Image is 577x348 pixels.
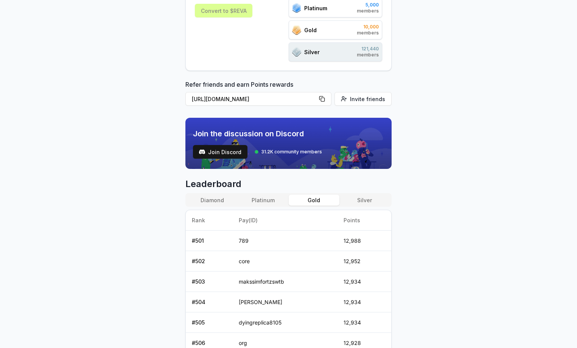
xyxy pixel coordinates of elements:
[337,272,391,292] td: 12,934
[357,24,379,30] span: 10,000
[233,251,337,272] td: core
[185,80,392,109] div: Refer friends and earn Points rewards
[357,30,379,36] span: members
[186,272,233,292] td: # 503
[208,148,241,156] span: Join Discord
[337,251,391,272] td: 12,952
[339,195,390,206] button: Silver
[357,52,379,58] span: members
[357,8,379,14] span: members
[233,272,337,292] td: makssimfortzswtb
[186,210,233,231] th: Rank
[186,292,233,312] td: # 504
[238,195,288,206] button: Platinum
[350,95,385,103] span: Invite friends
[289,195,339,206] button: Gold
[292,25,301,35] img: ranks_icon
[337,231,391,251] td: 12,988
[186,231,233,251] td: # 501
[187,195,238,206] button: Diamond
[357,46,379,52] span: 121,440
[292,47,301,57] img: ranks_icon
[185,178,392,190] span: Leaderboard
[233,292,337,312] td: [PERSON_NAME]
[337,292,391,312] td: 12,934
[334,92,392,106] button: Invite friends
[337,210,391,231] th: Points
[304,4,327,12] span: Platinum
[199,149,205,155] img: test
[337,312,391,333] td: 12,934
[185,92,331,106] button: [URL][DOMAIN_NAME]
[193,145,247,159] a: testJoin Discord
[186,251,233,272] td: # 502
[185,118,392,169] img: discord_banner
[304,48,320,56] span: Silver
[357,2,379,8] span: 5,000
[193,145,247,159] button: Join Discord
[193,128,322,139] span: Join the discussion on Discord
[292,3,301,13] img: ranks_icon
[233,231,337,251] td: 789
[261,149,322,155] span: 31.2K community members
[233,312,337,333] td: dyingreplica8105
[233,210,337,231] th: Pay(ID)
[186,312,233,333] td: # 505
[304,26,317,34] span: Gold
